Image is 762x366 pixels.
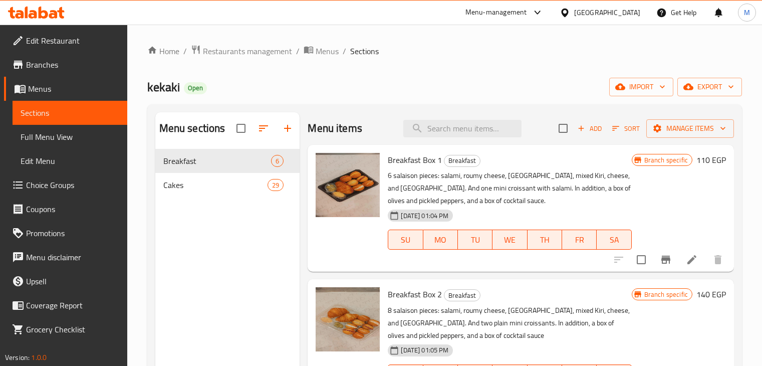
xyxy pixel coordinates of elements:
[183,45,187,57] li: /
[26,179,119,191] span: Choice Groups
[316,287,380,351] img: Breakfast Box 2
[147,45,179,57] a: Home
[606,121,646,136] span: Sort items
[597,230,631,250] button: SA
[686,254,698,266] a: Edit menu item
[496,233,523,247] span: WE
[677,78,742,96] button: export
[304,45,339,58] a: Menus
[532,233,558,247] span: TH
[444,155,480,166] span: Breakfast
[696,153,726,167] h6: 110 EGP
[576,123,603,134] span: Add
[21,131,119,143] span: Full Menu View
[4,293,127,317] a: Coverage Report
[13,149,127,173] a: Edit Menu
[574,121,606,136] button: Add
[159,121,225,136] h2: Menu sections
[574,7,640,18] div: [GEOGRAPHIC_DATA]
[388,304,631,342] p: 8 salaison pieces: salami, roumy cheese, [GEOGRAPHIC_DATA], mixed Kiri, cheese, and [GEOGRAPHIC_D...
[444,289,480,301] div: Breakfast
[268,180,283,190] span: 29
[155,149,300,173] div: Breakfast6
[230,118,251,139] span: Select all sections
[26,203,119,215] span: Coupons
[609,78,673,96] button: import
[397,345,452,355] span: [DATE] 01:05 PM
[316,153,380,217] img: Breakfast Box 1
[388,152,442,167] span: Breakfast Box 1
[147,76,180,98] span: kekaki
[4,317,127,341] a: Grocery Checklist
[13,125,127,149] a: Full Menu View
[272,156,283,166] span: 6
[654,248,678,272] button: Branch-specific-item
[163,179,268,191] span: Cakes
[685,81,734,93] span: export
[4,173,127,197] a: Choice Groups
[4,197,127,221] a: Coupons
[388,169,631,207] p: 6 salaison pieces: salami, roumy cheese, [GEOGRAPHIC_DATA], mixed Kiri, cheese, and [GEOGRAPHIC_D...
[744,7,750,18] span: M
[444,290,480,301] span: Breakfast
[617,81,665,93] span: import
[566,233,593,247] span: FR
[706,248,730,272] button: delete
[203,45,292,57] span: Restaurants management
[21,155,119,167] span: Edit Menu
[13,101,127,125] a: Sections
[601,233,627,247] span: SA
[427,233,454,247] span: MO
[31,351,47,364] span: 1.0.0
[392,233,419,247] span: SU
[155,145,300,201] nav: Menu sections
[631,249,652,270] span: Select to update
[308,121,362,136] h2: Menu items
[26,59,119,71] span: Branches
[296,45,300,57] li: /
[388,230,423,250] button: SU
[26,35,119,47] span: Edit Restaurant
[553,118,574,139] span: Select section
[26,299,119,311] span: Coverage Report
[28,83,119,95] span: Menus
[696,287,726,301] h6: 140 EGP
[4,29,127,53] a: Edit Restaurant
[26,275,119,287] span: Upsell
[610,121,642,136] button: Sort
[388,287,442,302] span: Breakfast Box 2
[397,211,452,221] span: [DATE] 01:04 PM
[26,227,119,239] span: Promotions
[4,53,127,77] a: Branches
[184,82,207,94] div: Open
[640,290,692,299] span: Branch specific
[155,173,300,197] div: Cakes29
[26,251,119,263] span: Menu disclaimer
[316,45,339,57] span: Menus
[562,230,597,250] button: FR
[4,245,127,269] a: Menu disclaimer
[4,269,127,293] a: Upsell
[4,77,127,101] a: Menus
[184,84,207,92] span: Open
[191,45,292,58] a: Restaurants management
[654,122,726,135] span: Manage items
[528,230,562,250] button: TH
[462,233,488,247] span: TU
[458,230,492,250] button: TU
[574,121,606,136] span: Add item
[646,119,734,138] button: Manage items
[21,107,119,119] span: Sections
[492,230,527,250] button: WE
[147,45,742,58] nav: breadcrumb
[423,230,458,250] button: MO
[163,155,272,167] span: Breakfast
[640,155,692,165] span: Branch specific
[350,45,379,57] span: Sections
[268,179,284,191] div: items
[465,7,527,19] div: Menu-management
[403,120,522,137] input: search
[5,351,30,364] span: Version:
[26,323,119,335] span: Grocery Checklist
[612,123,640,134] span: Sort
